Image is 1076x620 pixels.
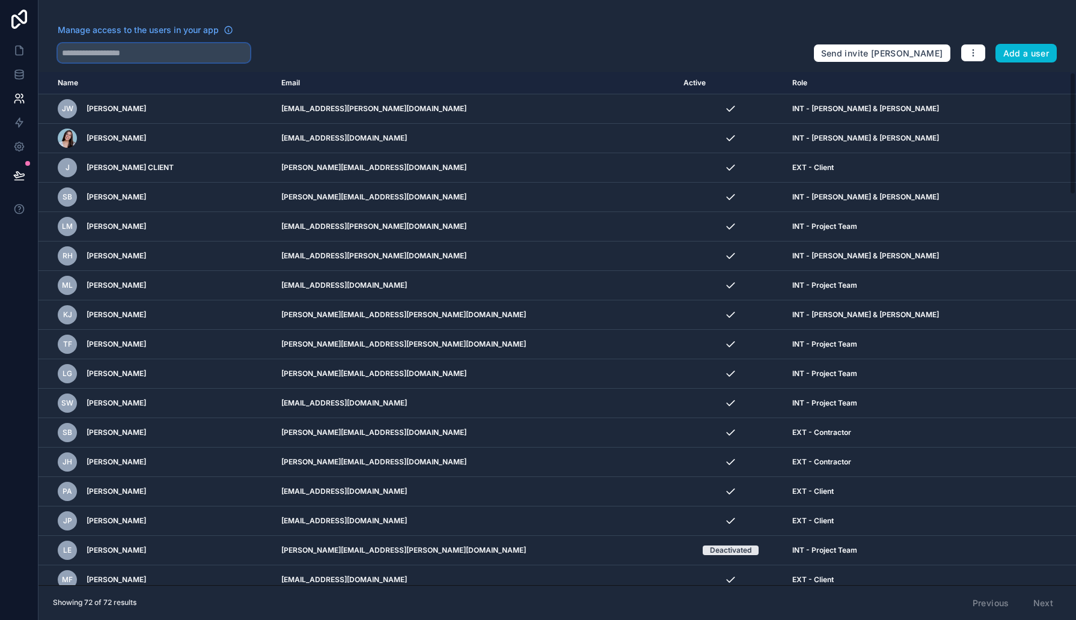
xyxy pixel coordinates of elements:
[274,565,676,595] td: [EMAIL_ADDRESS][DOMAIN_NAME]
[792,369,857,378] span: INT - Project Team
[63,310,72,320] span: KJ
[63,516,72,526] span: JP
[62,222,73,231] span: LM
[792,487,834,496] span: EXT - Client
[63,487,72,496] span: PA
[792,104,939,114] span: INT - [PERSON_NAME] & [PERSON_NAME]
[274,94,676,124] td: [EMAIL_ADDRESS][PERSON_NAME][DOMAIN_NAME]
[792,339,857,349] span: INT - Project Team
[87,222,146,231] span: [PERSON_NAME]
[63,369,72,378] span: LG
[274,183,676,212] td: [PERSON_NAME][EMAIL_ADDRESS][DOMAIN_NAME]
[87,163,174,172] span: [PERSON_NAME] CLIENT
[710,546,751,555] div: Deactivated
[274,212,676,242] td: [EMAIL_ADDRESS][PERSON_NAME][DOMAIN_NAME]
[87,369,146,378] span: [PERSON_NAME]
[274,418,676,448] td: [PERSON_NAME][EMAIL_ADDRESS][DOMAIN_NAME]
[676,72,785,94] th: Active
[792,222,857,231] span: INT - Project Team
[274,300,676,330] td: [PERSON_NAME][EMAIL_ADDRESS][PERSON_NAME][DOMAIN_NAME]
[792,310,939,320] span: INT - [PERSON_NAME] & [PERSON_NAME]
[87,192,146,202] span: [PERSON_NAME]
[87,428,146,437] span: [PERSON_NAME]
[274,477,676,506] td: [EMAIL_ADDRESS][DOMAIN_NAME]
[792,546,857,555] span: INT - Project Team
[87,310,146,320] span: [PERSON_NAME]
[87,281,146,290] span: [PERSON_NAME]
[813,44,951,63] button: Send invite [PERSON_NAME]
[87,398,146,408] span: [PERSON_NAME]
[53,598,136,607] span: Showing 72 of 72 results
[66,163,70,172] span: J
[58,24,219,36] span: Manage access to the users in your app
[58,24,233,36] a: Manage access to the users in your app
[61,398,73,408] span: SW
[274,448,676,477] td: [PERSON_NAME][EMAIL_ADDRESS][DOMAIN_NAME]
[792,133,939,143] span: INT - [PERSON_NAME] & [PERSON_NAME]
[63,251,73,261] span: RH
[87,339,146,349] span: [PERSON_NAME]
[792,575,834,585] span: EXT - Client
[87,457,146,467] span: [PERSON_NAME]
[274,536,676,565] td: [PERSON_NAME][EMAIL_ADDRESS][PERSON_NAME][DOMAIN_NAME]
[785,72,1035,94] th: Role
[87,575,146,585] span: [PERSON_NAME]
[63,192,72,202] span: SB
[274,242,676,271] td: [EMAIL_ADDRESS][PERSON_NAME][DOMAIN_NAME]
[995,44,1057,63] button: Add a user
[63,428,72,437] span: SB
[792,398,857,408] span: INT - Project Team
[274,124,676,153] td: [EMAIL_ADDRESS][DOMAIN_NAME]
[63,457,72,467] span: JH
[63,546,72,555] span: LE
[274,359,676,389] td: [PERSON_NAME][EMAIL_ADDRESS][DOMAIN_NAME]
[792,428,851,437] span: EXT - Contractor
[62,104,73,114] span: JW
[792,163,834,172] span: EXT - Client
[274,389,676,418] td: [EMAIL_ADDRESS][DOMAIN_NAME]
[87,487,146,496] span: [PERSON_NAME]
[792,251,939,261] span: INT - [PERSON_NAME] & [PERSON_NAME]
[38,72,1076,585] div: scrollable content
[274,271,676,300] td: [EMAIL_ADDRESS][DOMAIN_NAME]
[87,104,146,114] span: [PERSON_NAME]
[792,457,851,467] span: EXT - Contractor
[87,546,146,555] span: [PERSON_NAME]
[87,133,146,143] span: [PERSON_NAME]
[63,339,72,349] span: TF
[274,72,676,94] th: Email
[38,72,274,94] th: Name
[792,516,834,526] span: EXT - Client
[62,575,73,585] span: MF
[62,281,73,290] span: ML
[792,192,939,202] span: INT - [PERSON_NAME] & [PERSON_NAME]
[274,506,676,536] td: [EMAIL_ADDRESS][DOMAIN_NAME]
[87,251,146,261] span: [PERSON_NAME]
[274,153,676,183] td: [PERSON_NAME][EMAIL_ADDRESS][DOMAIN_NAME]
[87,516,146,526] span: [PERSON_NAME]
[792,281,857,290] span: INT - Project Team
[274,330,676,359] td: [PERSON_NAME][EMAIL_ADDRESS][PERSON_NAME][DOMAIN_NAME]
